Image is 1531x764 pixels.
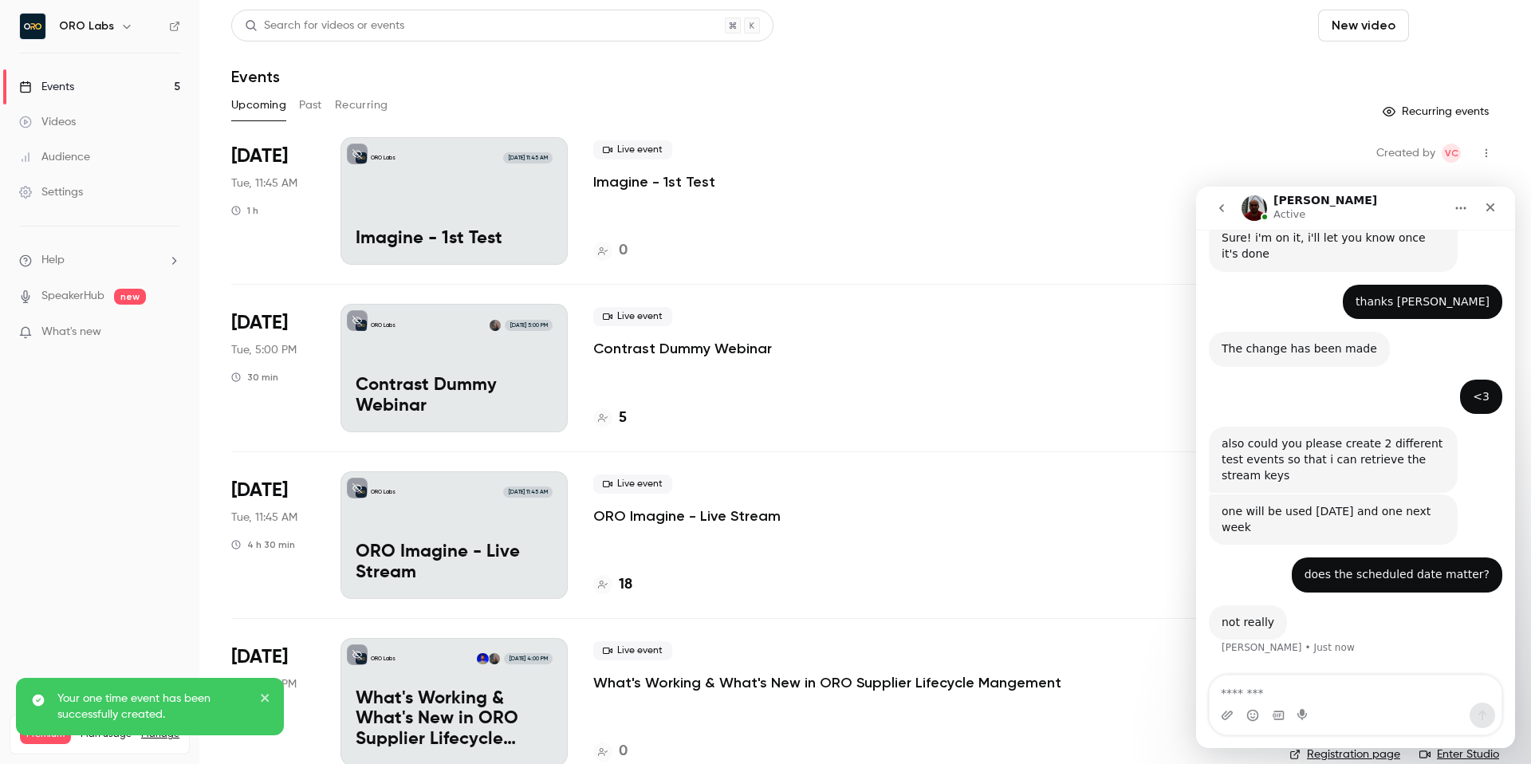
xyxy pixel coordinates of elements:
[19,79,74,95] div: Events
[299,93,322,118] button: Past
[503,152,552,163] span: [DATE] 11:45 AM
[593,673,1061,692] a: What's Working & What's New in ORO Supplier Lifecycle Mangement
[356,689,553,750] p: What's Working & What's New in ORO Supplier Lifecycle Mangement
[593,339,772,358] a: Contrast Dummy Webinar
[19,149,90,165] div: Audience
[619,240,628,262] h4: 0
[19,252,180,269] li: help-dropdown-opener
[41,288,104,305] a: SpeakerHub
[1196,187,1515,748] iframe: Intercom live chat
[356,376,553,417] p: Contrast Dummy Webinar
[41,324,101,341] span: What's new
[340,137,568,265] a: Imagine - 1st TestORO Labs[DATE] 11:45 AMImagine - 1st Test
[619,408,627,429] h4: 5
[57,691,249,723] p: Your one time event has been successfully created.
[593,172,715,191] p: Imagine - 1st Test
[371,488,396,496] p: ORO Labs
[1289,746,1400,762] a: Registration page
[231,144,288,169] span: [DATE]
[231,478,288,503] span: [DATE]
[260,691,271,710] button: close
[41,252,65,269] span: Help
[245,18,404,34] div: Search for videos or events
[477,653,488,664] img: Hrishi Kaikini
[231,137,315,265] div: Sep 30 Tue, 11:45 AM (Europe/London)
[1419,746,1499,762] a: Enter Studio
[231,342,297,358] span: Tue, 5:00 PM
[1445,144,1458,163] span: VC
[593,641,672,660] span: Live event
[231,371,278,384] div: 30 min
[19,184,83,200] div: Settings
[231,304,315,431] div: Sep 30 Tue, 5:00 PM (Europe/London)
[593,475,672,494] span: Live event
[593,741,628,762] a: 0
[340,304,568,431] a: Contrast Dummy WebinarORO LabsKelli Stanley[DATE] 5:00 PMContrast Dummy Webinar
[231,204,258,217] div: 1 h
[489,653,500,664] img: Kelli Stanley
[503,486,552,498] span: [DATE] 11:45 AM
[1376,99,1499,124] button: Recurring events
[505,320,552,331] span: [DATE] 5:00 PM
[231,310,288,336] span: [DATE]
[19,114,76,130] div: Videos
[59,18,114,34] h6: ORO Labs
[231,510,297,526] span: Tue, 11:45 AM
[371,655,396,663] p: ORO Labs
[504,653,552,664] span: [DATE] 4:00 PM
[231,93,286,118] button: Upcoming
[1376,144,1435,163] span: Created by
[593,574,632,596] a: 18
[619,574,632,596] h4: 18
[161,325,180,340] iframe: Noticeable Trigger
[593,506,781,526] a: ORO Imagine - Live Stream
[619,741,628,762] h4: 0
[371,154,396,162] p: ORO Labs
[593,240,628,262] a: 0
[1442,144,1461,163] span: Vlad Croitoru
[1415,10,1499,41] button: Schedule
[231,538,295,551] div: 4 h 30 min
[1318,10,1409,41] button: New video
[231,471,315,599] div: Oct 7 Tue, 12:45 PM (Europe/Amsterdam)
[356,542,553,584] p: ORO Imagine - Live Stream
[593,408,627,429] a: 5
[490,320,501,331] img: Kelli Stanley
[20,14,45,39] img: ORO Labs
[356,229,553,250] p: Imagine - 1st Test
